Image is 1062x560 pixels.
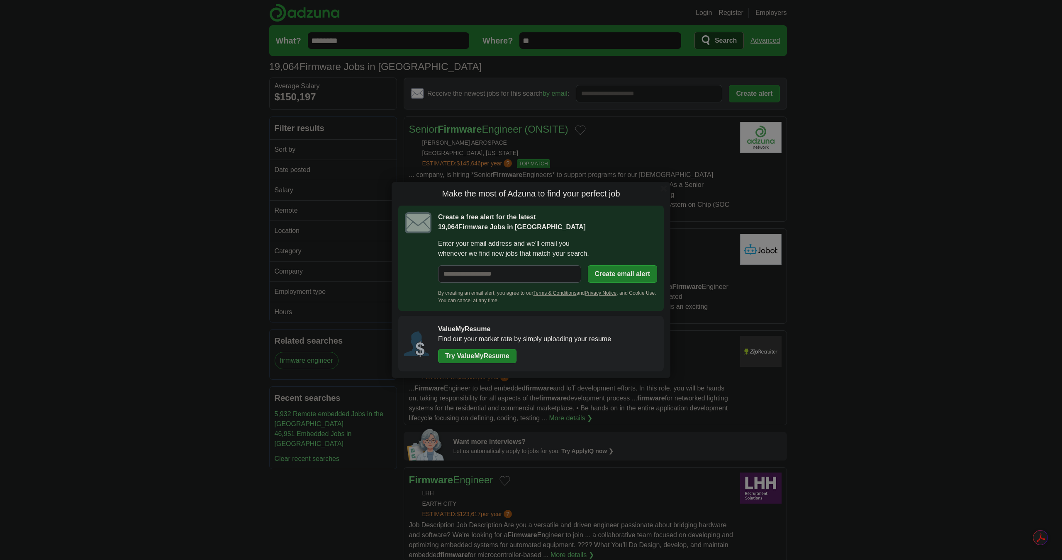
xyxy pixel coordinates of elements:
[438,222,458,232] span: 19,064
[398,189,664,199] h1: Make the most of Adzuna to find your perfect job
[438,212,657,232] h2: Create a free alert for the latest
[533,290,576,296] a: Terms & Conditions
[438,324,655,334] h2: ValueMyResume
[405,212,431,233] img: icon_email.svg
[588,265,657,283] button: Create email alert
[585,290,617,296] a: Privacy Notice
[438,223,586,230] strong: Firmware Jobs in [GEOGRAPHIC_DATA]
[438,239,657,259] label: Enter your email address and we'll email you whenever we find new jobs that match your search.
[438,289,657,304] div: By creating an email alert, you agree to our and , and Cookie Use. You can cancel at any time.
[438,349,516,363] a: Try ValueMyResume
[438,334,655,344] p: Find out your market rate by simply uploading your resume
